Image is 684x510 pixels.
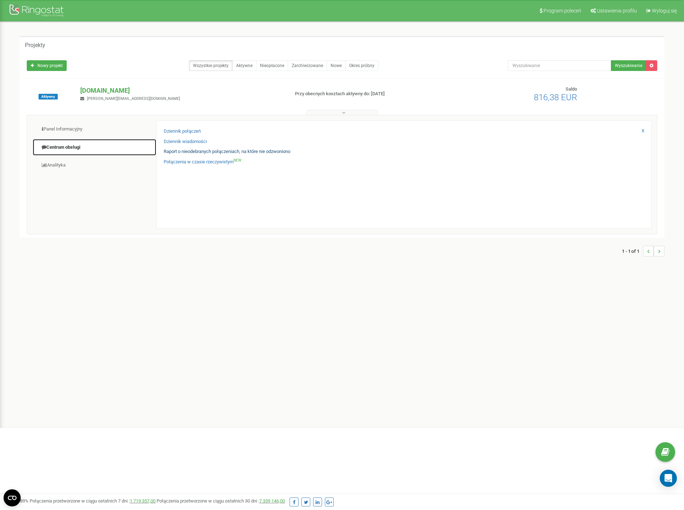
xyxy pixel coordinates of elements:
span: Wyloguj się [652,8,677,14]
a: Połączenia w czasie rzeczywistymNEW [164,159,241,165]
a: Dziennik wiadomości [164,138,207,145]
a: X [642,128,644,134]
a: Aktywne [232,60,256,71]
span: [PERSON_NAME][EMAIL_ADDRESS][DOMAIN_NAME] [87,96,180,101]
a: Centrum obsługi [32,139,157,156]
a: Nowe [327,60,346,71]
a: Panel Informacyjny [32,121,157,138]
input: Wyszukiwanie [508,60,612,71]
a: Raport o nieodebranych połączeniach, na które nie odzwoniono [164,148,290,155]
span: 1 - 1 of 1 [622,246,643,256]
a: Nowy projekt [27,60,67,71]
span: Ustawienia profilu [597,8,637,14]
p: [DOMAIN_NAME] [80,86,283,95]
a: Nieopłacone [256,60,288,71]
h5: Projekty [25,42,45,49]
span: Aktywny [39,94,58,100]
a: Analityka [32,157,157,174]
button: Wyszukiwanie [611,60,646,71]
span: 816,38 EUR [534,92,577,102]
nav: ... [622,239,664,264]
a: Dziennik połączeń [164,128,201,135]
sup: NEW [234,158,241,162]
div: Open Intercom Messenger [660,470,677,487]
span: Program poleceń [543,8,581,14]
span: Saldo [566,86,577,92]
button: Open CMP widget [4,489,21,506]
a: Wszystkie projekty [189,60,233,71]
p: Przy obecnych kosztach aktywny do: [DATE] [295,91,445,97]
a: Okres próbny [345,60,378,71]
a: Zarchiwizowane [288,60,327,71]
